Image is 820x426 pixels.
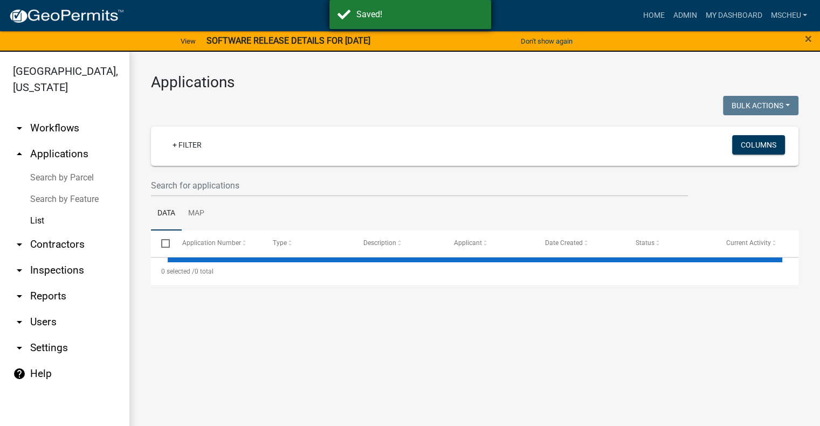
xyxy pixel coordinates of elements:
[13,238,26,251] i: arrow_drop_down
[13,316,26,329] i: arrow_drop_down
[182,239,241,247] span: Application Number
[363,239,396,247] span: Description
[723,96,798,115] button: Bulk Actions
[13,367,26,380] i: help
[726,239,771,247] span: Current Activity
[13,341,26,354] i: arrow_drop_down
[805,31,812,46] span: ×
[171,231,262,256] datatable-header-cell: Application Number
[356,8,483,21] div: Saved!
[13,122,26,135] i: arrow_drop_down
[13,264,26,277] i: arrow_drop_down
[636,239,654,247] span: Status
[669,5,701,26] a: Admin
[273,239,287,247] span: Type
[732,135,785,155] button: Columns
[206,36,370,46] strong: SOFTWARE RELEASE DETAILS FOR [DATE]
[766,5,811,26] a: mscheu
[353,231,444,256] datatable-header-cell: Description
[454,239,482,247] span: Applicant
[151,231,171,256] datatable-header-cell: Select
[545,239,583,247] span: Date Created
[625,231,716,256] datatable-header-cell: Status
[176,32,200,50] a: View
[151,73,798,92] h3: Applications
[182,197,211,231] a: Map
[161,268,195,275] span: 0 selected /
[534,231,625,256] datatable-header-cell: Date Created
[444,231,534,256] datatable-header-cell: Applicant
[151,197,182,231] a: Data
[164,135,210,155] a: + Filter
[805,32,812,45] button: Close
[13,290,26,303] i: arrow_drop_down
[516,32,577,50] button: Don't show again
[151,174,688,197] input: Search for applications
[716,231,807,256] datatable-header-cell: Current Activity
[638,5,669,26] a: Home
[263,231,353,256] datatable-header-cell: Type
[13,148,26,160] i: arrow_drop_up
[151,258,798,285] div: 0 total
[701,5,766,26] a: My Dashboard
